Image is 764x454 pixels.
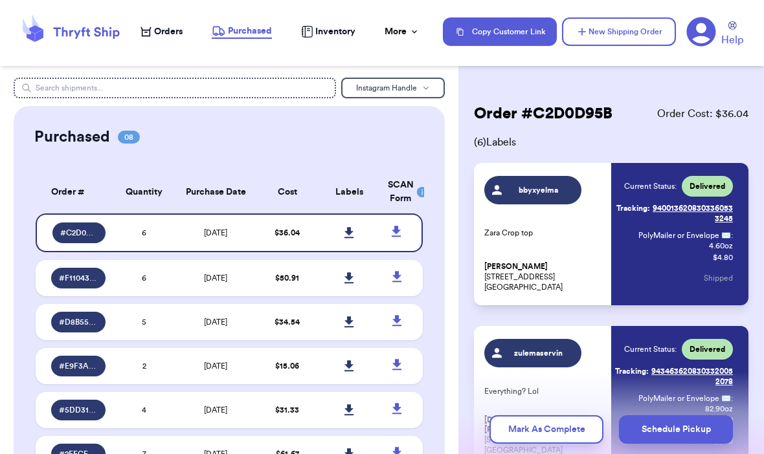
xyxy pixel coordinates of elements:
p: [STREET_ADDRESS] [GEOGRAPHIC_DATA] [484,261,603,292]
span: 08 [118,131,140,144]
a: Help [721,21,743,48]
th: Purchase Date [175,171,256,213]
span: 4.60 oz [709,241,733,251]
th: Quantity [113,171,175,213]
span: # D8B55F41 [59,317,98,327]
span: PolyMailer or Envelope ✉️ [638,232,731,239]
button: Shipped [704,264,733,292]
h2: Purchased [34,127,110,147]
span: 6 [142,229,146,237]
span: [DATE] [204,362,227,370]
span: Current Status: [624,344,677,354]
a: Orders [140,25,183,38]
span: zulemaservin [508,348,570,358]
span: $ 15.06 [275,362,299,370]
span: [DATE] [204,318,227,326]
p: Everything? Lol [484,386,603,396]
span: Delivered [690,181,725,191]
span: 82.90 oz [705,404,733,414]
span: $ 50.91 [275,274,299,282]
th: Cost [256,171,319,213]
span: # 5DD31767 [59,405,98,415]
span: # F11043CF [59,273,98,283]
span: [DATE] [204,406,227,414]
span: $ 36.04 [275,229,300,237]
span: ( 6 ) Labels [474,135,748,150]
span: [DATE] [204,274,227,282]
a: Tracking:9400136208303360533245 [614,198,733,229]
a: Inventory [301,25,355,38]
span: 6 [142,274,146,282]
p: $ 4.80 [713,252,733,263]
span: Orders [154,25,183,38]
button: Mark As Complete [489,415,603,444]
span: PolyMailer or Envelope ✉️ [638,395,731,402]
a: Purchased [212,25,272,39]
span: # C2D0D95B [60,228,98,238]
div: SCAN Form [388,178,407,206]
span: [DATE] [204,229,227,237]
button: Instagram Handle [341,78,445,98]
button: Copy Customer Link [443,17,557,46]
span: [PERSON_NAME] [484,262,548,272]
div: More [385,25,420,38]
span: 5 [142,318,146,326]
th: Order # [36,171,113,213]
span: Tracking: [616,203,650,213]
span: 2 [142,362,146,370]
h2: Order # C2D0D95B [474,103,612,124]
span: : [731,230,733,241]
a: Tracking:9434636208303320052078 [614,361,733,392]
span: Inventory [315,25,355,38]
span: # E9F3A83B [59,361,98,371]
span: bbyxyelma [508,185,570,195]
th: Labels [318,171,380,213]
span: : [731,393,733,404]
span: Tracking: [615,366,649,376]
span: $ 34.54 [275,318,300,326]
span: Order Cost: $ 36.04 [657,106,748,122]
span: Current Status: [624,181,677,191]
p: Zara Crop top [484,228,603,238]
span: Instagram Handle [356,84,417,92]
span: 4 [142,406,146,414]
span: Purchased [228,25,272,38]
input: Search shipments... [14,78,336,98]
button: New Shipping Order [562,17,676,46]
span: $ 31.33 [275,406,299,414]
span: Delivered [690,344,725,354]
span: Help [721,32,743,48]
button: Schedule Pickup [619,415,733,444]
